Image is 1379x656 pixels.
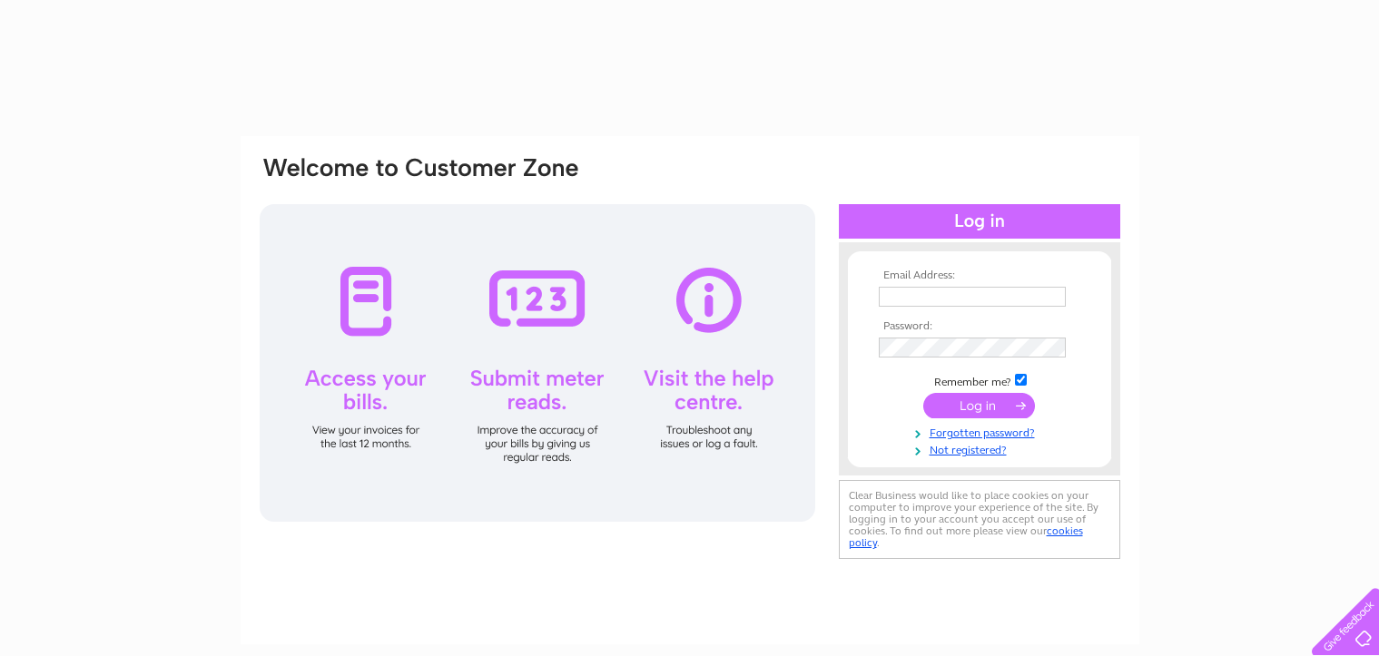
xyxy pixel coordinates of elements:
th: Password: [874,320,1085,333]
div: Clear Business would like to place cookies on your computer to improve your experience of the sit... [839,480,1120,559]
a: Not registered? [879,440,1085,457]
td: Remember me? [874,371,1085,389]
th: Email Address: [874,269,1085,282]
a: cookies policy [849,524,1083,549]
input: Submit [923,393,1035,418]
a: Forgotten password? [879,423,1085,440]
